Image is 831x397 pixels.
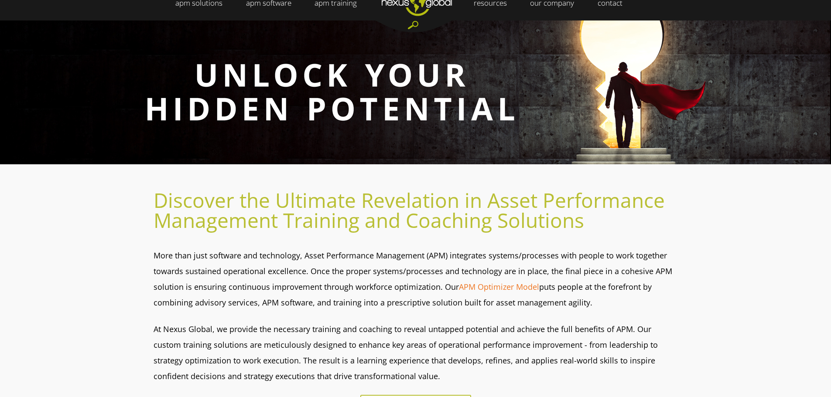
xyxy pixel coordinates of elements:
[154,190,678,230] h1: Discover the Ultimate Revelation in Asset Performance Management Training and Coaching Solutions
[154,248,678,310] p: More than just software and technology, Asset Performance Management (APM) integrates systems/pro...
[154,321,678,384] p: At Nexus Global, we provide the necessary training and coaching to reveal untapped potential and ...
[459,282,539,292] a: APM Optimizer Model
